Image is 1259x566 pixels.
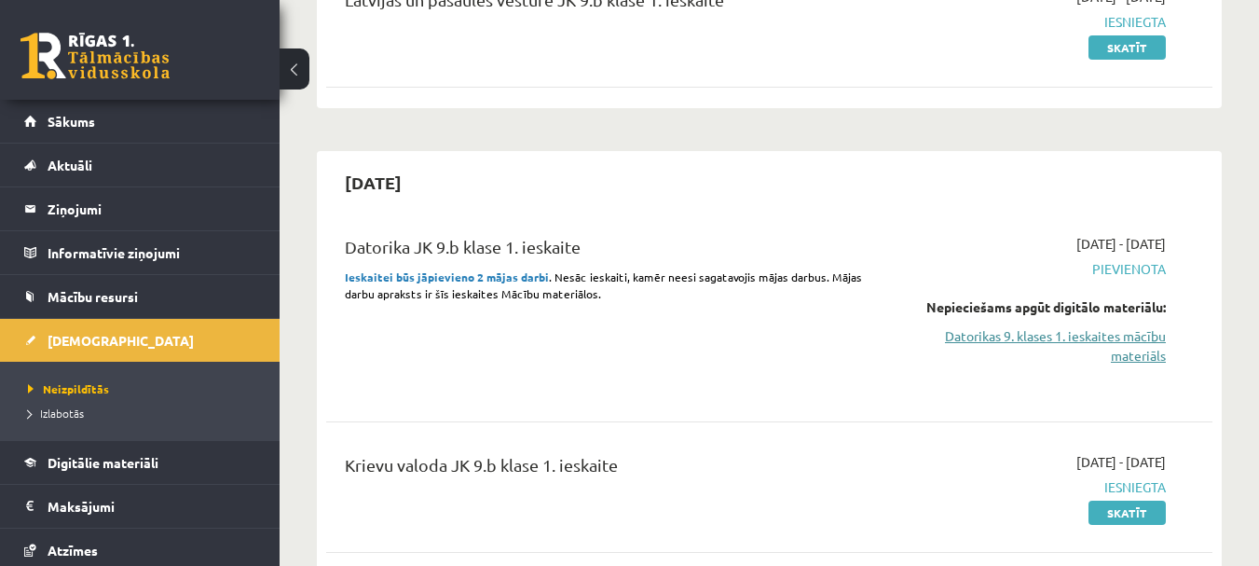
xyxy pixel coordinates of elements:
[48,454,158,471] span: Digitālie materiāli
[326,160,420,204] h2: [DATE]
[24,441,256,484] a: Digitālie materiāli
[910,477,1166,497] span: Iesniegta
[345,269,549,284] strong: Ieskaitei būs jāpievieno 2 mājas darbi
[910,326,1166,366] a: Datorikas 9. klases 1. ieskaites mācību materiāls
[345,452,883,487] div: Krievu valoda JK 9.b klase 1. ieskaite
[1088,501,1166,525] a: Skatīt
[28,380,261,397] a: Neizpildītās
[345,234,883,269] div: Datorika JK 9.b klase 1. ieskaite
[1076,234,1166,254] span: [DATE] - [DATE]
[48,332,194,349] span: [DEMOGRAPHIC_DATA]
[345,269,862,301] span: . Nesāc ieskaiti, kamēr neesi sagatavojis mājas darbus. Mājas darbu apraksts ir šīs ieskaites Māc...
[24,231,256,274] a: Informatīvie ziņojumi
[910,12,1166,32] span: Iesniegta
[48,113,95,130] span: Sākums
[1076,452,1166,472] span: [DATE] - [DATE]
[48,187,256,230] legend: Ziņojumi
[48,542,98,559] span: Atzīmes
[910,259,1166,279] span: Pievienota
[1088,35,1166,60] a: Skatīt
[24,187,256,230] a: Ziņojumi
[24,144,256,186] a: Aktuāli
[48,485,256,528] legend: Maksājumi
[24,319,256,362] a: [DEMOGRAPHIC_DATA]
[24,485,256,528] a: Maksājumi
[21,33,170,79] a: Rīgas 1. Tālmācības vidusskola
[48,288,138,305] span: Mācību resursi
[28,405,261,421] a: Izlabotās
[910,297,1166,317] div: Nepieciešams apgūt digitālo materiālu:
[24,275,256,318] a: Mācību resursi
[28,406,84,421] span: Izlabotās
[48,157,92,173] span: Aktuāli
[48,231,256,274] legend: Informatīvie ziņojumi
[24,100,256,143] a: Sākums
[28,381,109,396] span: Neizpildītās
